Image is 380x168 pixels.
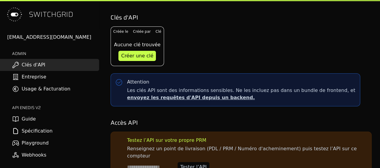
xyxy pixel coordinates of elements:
[5,5,24,24] img: Switchgrid Logo
[121,52,153,60] div: Créer une clé
[153,27,164,36] th: Clé
[131,27,153,36] th: Créée par
[111,118,372,127] h2: Accès API
[7,34,99,41] div: [EMAIL_ADDRESS][DOMAIN_NAME]
[127,87,355,101] span: Les clés API sont des informations sensibles. Ne les incluez pas dans un bundle de frontend, et
[127,78,149,86] div: Attention
[118,51,156,61] button: Créer une clé
[12,50,99,57] h2: ADMIN
[29,10,73,19] span: SWITCHGRID
[12,105,99,111] h2: API ENEDIS v2
[127,145,366,160] p: Renseignez un point de livraison (PDL / PRM / Numéro d'acheminement) puis testez l’API sur ce com...
[114,41,160,48] span: Aucune clé trouvée
[111,13,372,22] h2: Clés d'API
[127,137,206,144] div: Testez l’API sur votre propre PRM
[111,27,131,36] th: Créée le
[127,94,355,101] p: envoyez les requêtes d'API depuis un backend.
